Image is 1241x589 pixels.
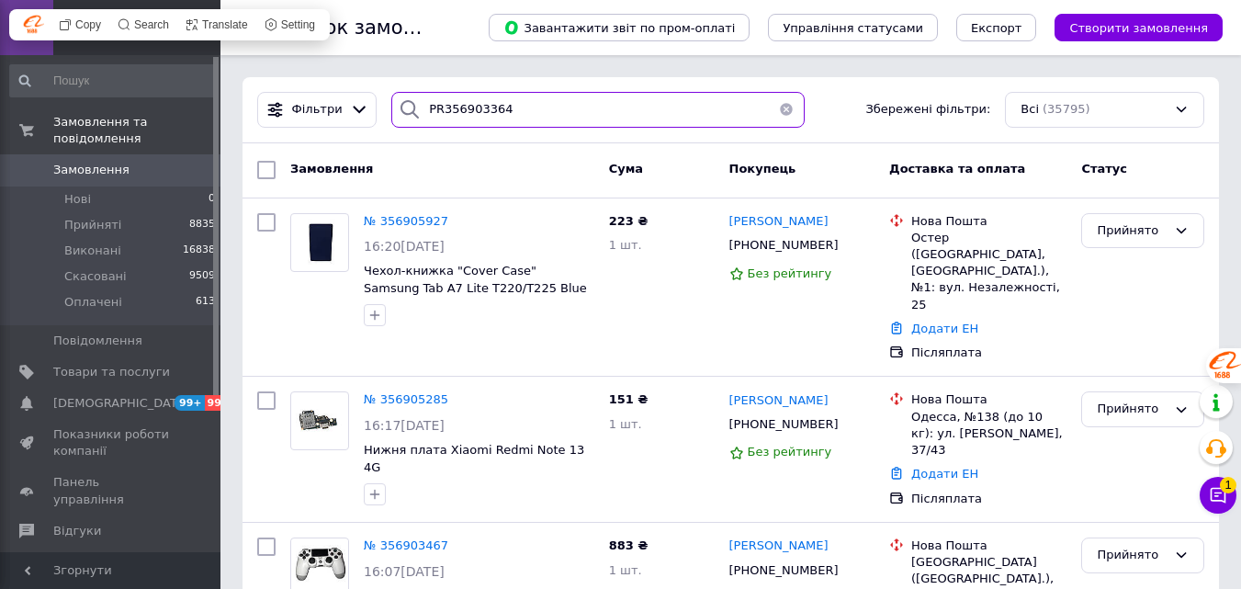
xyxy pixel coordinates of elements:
span: Доставка та оплата [889,162,1025,176]
div: Післяплата [911,491,1066,507]
a: Додати ЕН [911,322,978,335]
span: Прийняті [64,217,121,233]
span: Виконані [64,243,121,259]
a: Фото товару [290,213,349,272]
span: 8835 [189,217,215,233]
span: Повідомлення [53,333,142,349]
div: Прийнято [1097,221,1167,241]
a: Створити замовлення [1036,20,1223,34]
span: [PHONE_NUMBER] [729,563,839,577]
img: Фото товару [291,404,348,438]
span: Експорт [971,21,1022,35]
span: 223 ₴ [609,214,649,228]
span: (35795) [1043,102,1090,116]
span: 1 шт. [609,238,642,252]
div: Остер ([GEOGRAPHIC_DATA], [GEOGRAPHIC_DATA].), №1: вул. Незалежності, 25 [911,230,1066,313]
img: Фото товару [299,214,342,271]
div: Нова Пошта [911,391,1066,408]
div: Післяплата [911,345,1066,361]
div: Одесса, №138 (до 10 кг): ул. [PERSON_NAME], 37/43 [911,409,1066,459]
span: Створити замовлення [1069,21,1208,35]
div: Прийнято [1097,400,1167,419]
span: Замовлення та повідомлення [53,114,220,147]
input: Пошук за номером замовлення, ПІБ покупця, номером телефону, Email, номером накладної [391,92,804,128]
span: 99+ [175,395,205,411]
span: Збережені фільтри: [865,101,990,119]
button: Чат з покупцем1 [1200,477,1236,514]
span: 151 ₴ [609,392,649,406]
span: 1 шт. [609,563,642,577]
span: 1 шт. [609,417,642,431]
a: Фото товару [290,391,349,450]
span: Всі [1021,101,1039,119]
span: [PHONE_NUMBER] [729,417,839,431]
span: 99+ [205,395,235,411]
span: Показники роботи компанії [53,426,170,459]
span: Статус [1081,162,1127,176]
span: Відгуки [53,523,101,539]
div: Прийнято [1097,546,1167,565]
span: Управління статусами [783,21,923,35]
a: № 356905927 [364,214,448,228]
a: [PERSON_NAME] [729,213,829,231]
div: Нова Пошта [911,213,1066,230]
span: 9509 [189,268,215,285]
span: Товари та послуги [53,364,170,380]
div: Нова Пошта [911,538,1066,554]
span: Нові [64,191,91,208]
span: [PERSON_NAME] [729,393,829,407]
span: Без рейтингу [748,445,832,459]
span: 0 [209,191,215,208]
span: Замовлення [53,162,130,178]
span: Без рейтингу [748,266,832,280]
input: Пошук [9,64,217,97]
button: Очистить [768,92,805,128]
span: 16:20[DATE] [364,239,445,254]
span: [DEMOGRAPHIC_DATA] [53,395,189,412]
span: 16838 [183,243,215,259]
a: Чехол-книжка "Cover Case" Samsung Tab A7 Lite T220/T225 Blue [364,264,587,295]
a: № 356905285 [364,392,448,406]
a: Нижня плата Xiaomi Redmi Note 13 4G [364,443,584,474]
span: Покупець [729,162,796,176]
span: Скасовані [64,268,127,285]
span: [PERSON_NAME] [729,214,829,228]
span: Завантажити звіт по пром-оплаті [503,19,735,36]
span: 16:17[DATE] [364,418,445,433]
span: 613 [196,294,215,311]
span: Фільтри [292,101,343,119]
span: Оплачені [64,294,122,311]
span: Панель управління [53,474,170,507]
a: [PERSON_NAME] [729,538,829,555]
span: 16:07[DATE] [364,564,445,579]
span: Замовлення [290,162,373,176]
button: Створити замовлення [1055,14,1223,41]
span: 1 [1220,477,1236,493]
a: № 356903467 [364,538,448,552]
button: Управління статусами [768,14,938,41]
button: Експорт [956,14,1037,41]
span: [PHONE_NUMBER] [729,238,839,252]
button: Завантажити звіт по пром-оплаті [489,14,750,41]
span: [PERSON_NAME] [729,538,829,552]
a: Додати ЕН [911,467,978,481]
span: 883 ₴ [609,538,649,552]
span: Cума [609,162,643,176]
h1: Список замовлень [276,17,462,39]
a: [PERSON_NAME] [729,392,829,410]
